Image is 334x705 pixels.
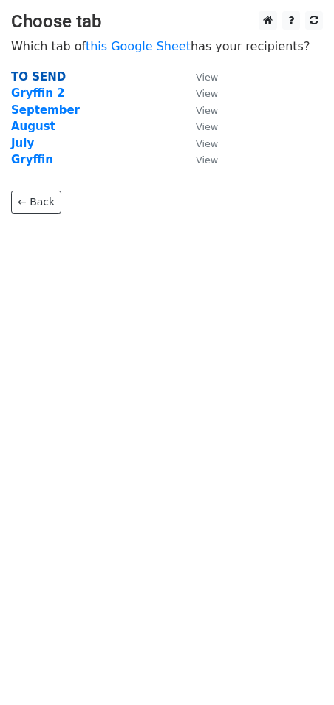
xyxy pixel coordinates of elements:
h3: Choose tab [11,11,323,33]
small: View [196,121,218,132]
a: Gryffin 2 [11,86,65,100]
a: View [181,70,218,84]
a: September [11,103,80,117]
a: View [181,137,218,150]
small: View [196,88,218,99]
small: View [196,105,218,116]
p: Which tab of has your recipients? [11,38,323,54]
a: View [181,86,218,100]
a: View [181,153,218,166]
a: August [11,120,55,133]
small: View [196,154,218,166]
small: View [196,138,218,149]
small: View [196,72,218,83]
a: this Google Sheet [86,39,191,53]
a: View [181,120,218,133]
a: ← Back [11,191,61,214]
a: TO SEND [11,70,66,84]
iframe: Chat Widget [260,634,334,705]
a: Gryffin [11,153,53,166]
a: View [181,103,218,117]
a: July [11,137,34,150]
